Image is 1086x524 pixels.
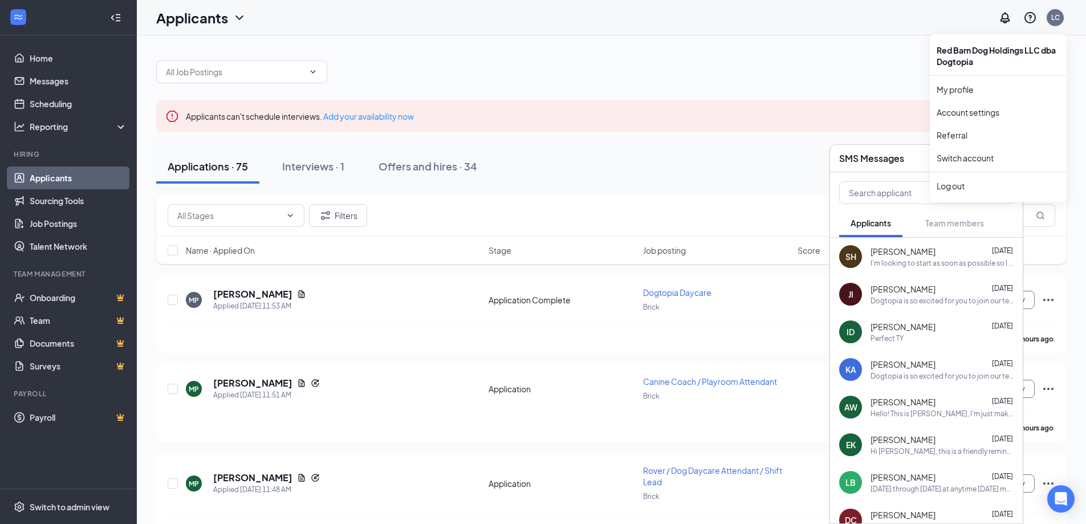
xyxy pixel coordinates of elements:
div: Log out [937,180,1060,192]
span: Canine Coach / Playroom Attendant [643,376,777,387]
svg: Analysis [14,121,25,132]
svg: ChevronDown [308,67,318,76]
span: [DATE] [992,359,1013,368]
a: DocumentsCrown [30,332,127,355]
h3: SMS Messages [839,152,904,165]
span: [DATE] [992,284,1013,293]
div: Interviews · 1 [282,159,344,173]
svg: Filter [319,209,332,222]
div: Applied [DATE] 11:48 AM [213,484,320,495]
span: [PERSON_NAME] [871,246,935,257]
span: Rover / Dog Daycare Attendant / Shift Lead [643,465,782,487]
div: MP [189,384,199,394]
svg: Ellipses [1042,382,1055,396]
div: SH [845,251,856,262]
div: I'm looking to start as soon as possible so I would like to get this taken care of [871,258,1014,268]
svg: ChevronDown [233,11,246,25]
a: My profile [937,84,1060,95]
span: [PERSON_NAME] [871,509,935,521]
div: Offers and hires · 34 [379,159,477,173]
a: Account settings [937,107,1060,118]
svg: MagnifyingGlass [1036,211,1045,220]
span: [DATE] [992,246,1013,255]
div: KA [845,364,856,375]
a: Home [30,47,127,70]
span: Score [798,245,820,256]
div: Applied [DATE] 11:51 AM [213,389,320,401]
span: [PERSON_NAME] [871,283,935,295]
div: Hello! This is [PERSON_NAME], I'm just making sure you got my email with the signed offer letter ... [871,409,1014,419]
div: Applied [DATE] 11:53 AM [213,300,306,312]
span: Brick [643,392,660,400]
a: PayrollCrown [30,406,127,429]
span: Team members [925,218,984,228]
div: Dogtopia is so excited for you to join our team! Do you know anyone else who might be interested ... [871,371,1014,381]
a: Scheduling [30,92,127,115]
a: OnboardingCrown [30,286,127,309]
span: Stage [489,245,511,256]
div: Application [489,478,636,489]
div: EK [846,439,856,450]
a: Referral [937,129,1060,141]
span: Job posting [643,245,686,256]
div: Perfect TY [871,334,904,343]
span: [PERSON_NAME] [871,359,935,370]
svg: Settings [14,501,25,513]
div: Red Barn Dog Holdings LLC dba Dogtopia [930,39,1067,73]
svg: Document [297,473,306,482]
span: Applicants [851,218,891,228]
a: Talent Network [30,235,127,258]
span: [DATE] [992,434,1013,443]
svg: ChevronDown [286,211,295,220]
div: JI [848,289,853,300]
span: Dogtopia Daycare [643,287,711,298]
span: Applicants can't schedule interviews. [186,111,414,121]
h5: [PERSON_NAME] [213,377,292,389]
div: Reporting [30,121,128,132]
a: Applicants [30,166,127,189]
span: [PERSON_NAME] [871,434,935,445]
svg: Reapply [311,379,320,388]
div: ID [847,326,855,338]
div: Dogtopia is so excited for you to join our team! Do you know anyone else who might be interested ... [871,296,1014,306]
a: Add your availability now [323,111,414,121]
h5: [PERSON_NAME] [213,288,292,300]
div: AW [844,401,857,413]
a: SurveysCrown [30,355,127,377]
svg: QuestionInfo [1023,11,1037,25]
div: Hi [PERSON_NAME], this is a friendly reminder. Your meeting with Dogtopia for Canine Coach / Play... [871,446,1014,456]
b: 4 hours ago [1016,424,1054,432]
svg: Error [165,109,179,123]
div: Hiring [14,149,125,159]
div: Applications · 75 [168,159,248,173]
b: 4 hours ago [1016,335,1054,343]
input: Search applicant [840,182,975,204]
span: Name · Applied On [186,245,255,256]
svg: WorkstreamLogo [13,11,24,23]
div: Payroll [14,389,125,399]
svg: Notifications [998,11,1012,25]
a: Sourcing Tools [30,189,127,212]
a: Messages [30,70,127,92]
span: [PERSON_NAME] [871,321,935,332]
svg: Document [297,379,306,388]
span: Brick [643,303,660,311]
input: All Job Postings [166,66,304,78]
svg: Document [297,290,306,299]
span: Brick [643,492,660,501]
div: MP [189,295,199,305]
span: [PERSON_NAME] [871,396,935,408]
svg: Reapply [311,473,320,482]
h1: Applicants [156,8,228,27]
svg: Ellipses [1042,293,1055,307]
span: [DATE] [992,397,1013,405]
div: Application Complete [489,294,636,306]
div: LC [1051,13,1060,22]
input: All Stages [177,209,281,222]
div: Open Intercom Messenger [1047,485,1075,513]
div: MP [189,479,199,489]
h5: [PERSON_NAME] [213,472,292,484]
span: [DATE] [992,472,1013,481]
div: Switch to admin view [30,501,109,513]
span: [DATE] [992,322,1013,330]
